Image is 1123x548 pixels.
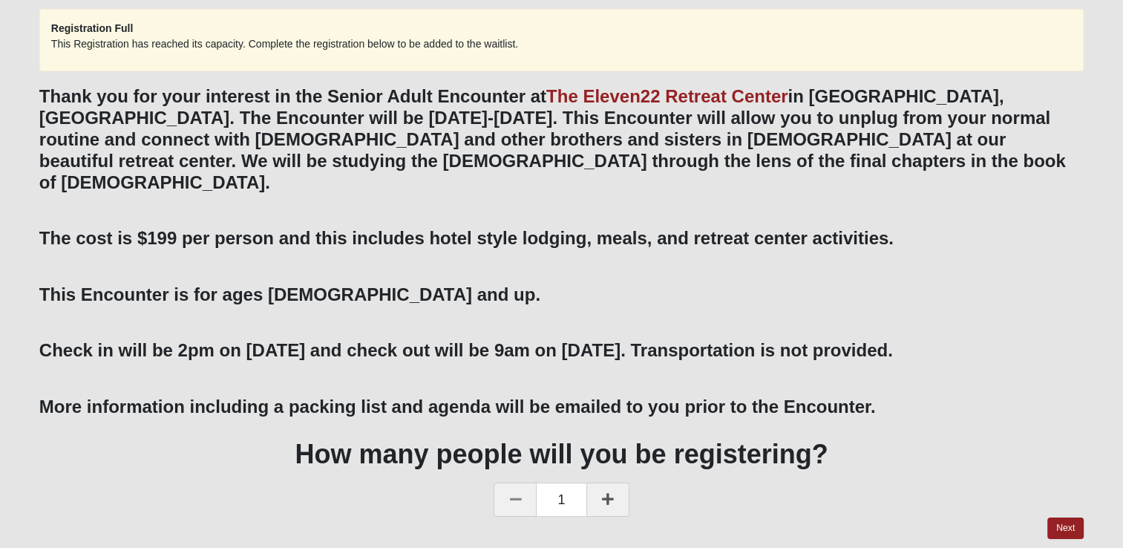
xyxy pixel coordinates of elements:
b: Thank you for your interest in the Senior Adult Encounter at in [GEOGRAPHIC_DATA],[GEOGRAPHIC_DAT... [39,86,1066,192]
p: This Registration has reached its capacity. Complete the registration below to be added to the wa... [51,36,1072,52]
strong: Registration Full [51,22,133,34]
b: The cost is $199 per person and this includes hotel style lodging, meals, and retreat center acti... [39,228,894,248]
span: 1 [537,483,586,517]
a: Next [1047,518,1084,539]
b: More information including a packing list and agenda will be emailed to you prior to the Encounter. [39,397,876,417]
b: Check in will be 2pm on [DATE] and check out will be 9am on [DATE]. Transportation is not provided. [39,340,893,360]
a: The Eleven22 Retreat Center [546,86,788,106]
b: This Encounter is for ages [DEMOGRAPHIC_DATA] and up. [39,284,540,304]
h1: How many people will you be registering? [39,438,1084,470]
